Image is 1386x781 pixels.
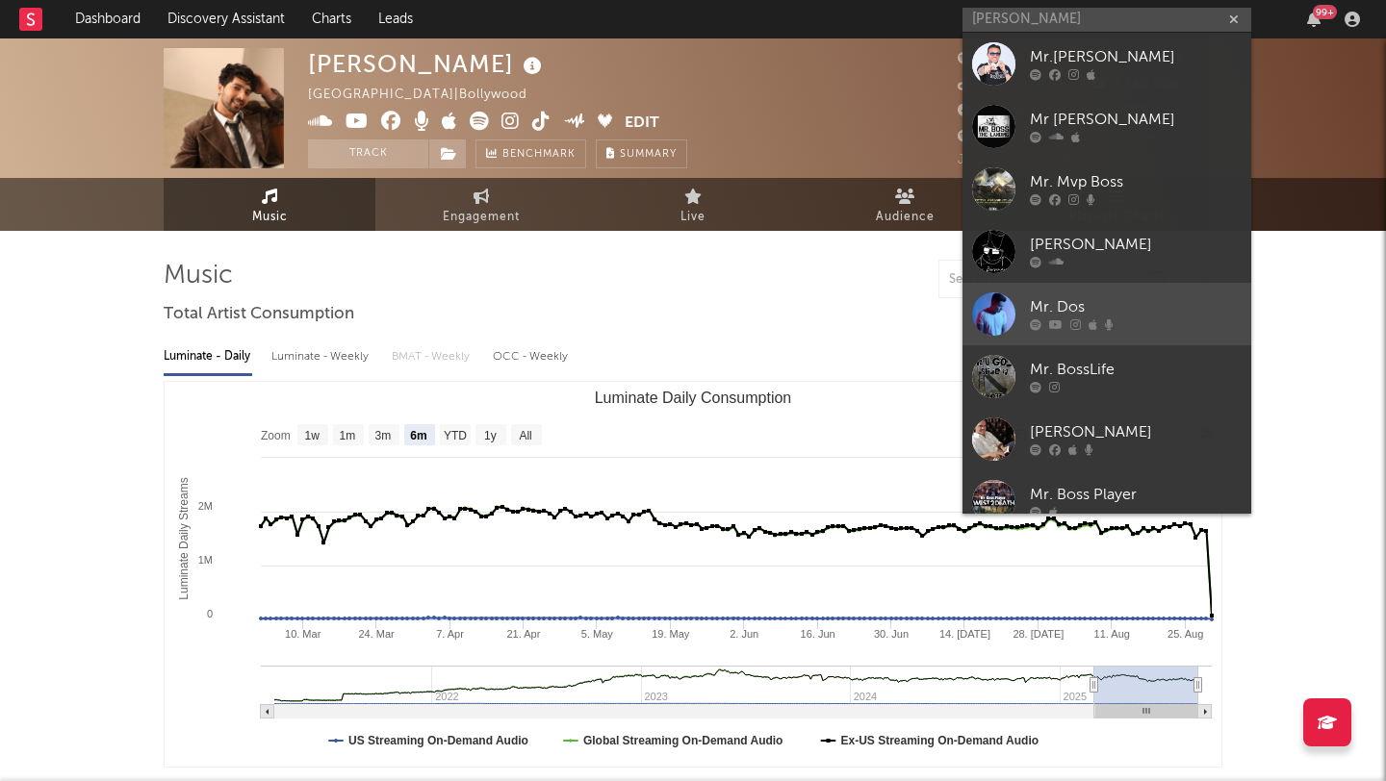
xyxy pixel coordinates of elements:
[1030,46,1242,69] div: Mr.[PERSON_NAME]
[652,628,690,640] text: 19. May
[358,628,395,640] text: 24. Mar
[583,734,783,747] text: Global Streaming On-Demand Audio
[1030,484,1242,507] div: Mr. Boss Player
[177,477,191,599] text: Luminate Daily Streams
[1094,628,1130,640] text: 11. Aug
[261,429,291,442] text: Zoom
[165,382,1221,767] svg: Luminate Daily Consumption
[680,206,706,229] span: Live
[375,429,392,442] text: 3m
[475,139,586,168] a: Benchmark
[164,178,375,231] a: Music
[730,628,758,640] text: 2. Jun
[595,390,792,406] text: Luminate Daily Consumption
[958,131,1169,143] span: 16,087,081 Monthly Listeners
[198,500,213,512] text: 2M
[308,84,550,107] div: [GEOGRAPHIC_DATA] | Bollywood
[493,340,570,373] div: OCC - Weekly
[939,628,990,640] text: 14. [DATE]
[962,345,1251,408] a: Mr. BossLife
[252,206,288,229] span: Music
[1030,171,1242,194] div: Mr. Mvp Boss
[962,470,1251,533] a: Mr. Boss Player
[410,429,426,442] text: 6m
[620,149,677,160] span: Summary
[962,8,1251,32] input: Search for artists
[502,143,576,166] span: Benchmark
[1030,296,1242,319] div: Mr. Dos
[285,628,321,640] text: 10. Mar
[506,628,540,640] text: 21. Apr
[164,303,354,326] span: Total Artist Consumption
[958,154,1070,166] span: Jump Score: 27.4
[958,53,1052,65] span: 23,368,977
[958,79,1045,91] span: 2,100,000
[1030,109,1242,132] div: Mr [PERSON_NAME]
[436,628,464,640] text: 7. Apr
[375,178,587,231] a: Engagement
[958,105,1054,117] span: 13,000,000
[1307,12,1321,27] button: 99+
[962,408,1251,470] a: [PERSON_NAME]
[308,139,428,168] button: Track
[841,734,1039,747] text: Ex-US Streaming On-Demand Audio
[962,158,1251,220] a: Mr. Mvp Boss
[348,734,528,747] text: US Streaming On-Demand Audio
[587,178,799,231] a: Live
[939,272,1142,288] input: Search by song name or URL
[271,340,372,373] div: Luminate - Weekly
[1013,628,1064,640] text: 28. [DATE]
[444,429,467,442] text: YTD
[801,628,835,640] text: 16. Jun
[198,554,213,566] text: 1M
[207,608,213,619] text: 0
[962,95,1251,158] a: Mr [PERSON_NAME]
[581,628,614,640] text: 5. May
[876,206,935,229] span: Audience
[1030,421,1242,444] div: [PERSON_NAME]
[1030,359,1242,382] div: Mr. BossLife
[596,139,687,168] button: Summary
[799,178,1011,231] a: Audience
[484,429,497,442] text: 1y
[625,112,659,136] button: Edit
[962,33,1251,95] a: Mr.[PERSON_NAME]
[1168,628,1203,640] text: 25. Aug
[164,340,252,373] div: Luminate - Daily
[1030,234,1242,257] div: [PERSON_NAME]
[962,220,1251,283] a: [PERSON_NAME]
[443,206,520,229] span: Engagement
[340,429,356,442] text: 1m
[519,429,531,442] text: All
[874,628,909,640] text: 30. Jun
[962,283,1251,345] a: Mr. Dos
[1313,5,1337,19] div: 99 +
[305,429,321,442] text: 1w
[308,48,547,80] div: [PERSON_NAME]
